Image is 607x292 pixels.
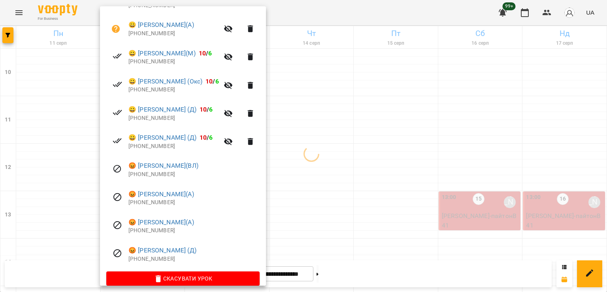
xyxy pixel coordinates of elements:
[128,218,194,227] a: 😡 [PERSON_NAME](А)
[128,199,260,207] p: [PHONE_NUMBER]
[128,246,196,255] a: 😡 [PERSON_NAME] (Д)
[128,161,198,171] a: 😡 ⁨[PERSON_NAME]⁩(ВЛ)
[128,114,219,122] p: [PHONE_NUMBER]
[128,49,196,58] a: 😀 [PERSON_NAME](М)
[209,134,213,141] span: 6
[128,58,219,66] p: [PHONE_NUMBER]
[128,255,260,263] p: [PHONE_NUMBER]
[113,274,253,283] span: Скасувати Урок
[209,106,213,113] span: 6
[200,134,213,141] b: /
[128,171,260,178] p: [PHONE_NUMBER]
[208,49,212,57] span: 6
[200,106,207,113] span: 10
[113,192,122,202] svg: Візит скасовано
[128,77,202,86] a: 😀 [PERSON_NAME] (Окс)
[128,133,196,142] a: 😀 [PERSON_NAME] (Д)
[128,227,260,235] p: [PHONE_NUMBER]
[113,136,122,146] svg: Візит сплачено
[113,51,122,61] svg: Візит сплачено
[128,20,194,30] a: 😀 [PERSON_NAME](А)
[128,30,219,38] p: [PHONE_NUMBER]
[128,86,219,94] p: [PHONE_NUMBER]
[205,78,213,85] span: 10
[113,248,122,258] svg: Візит скасовано
[200,106,213,113] b: /
[113,220,122,230] svg: Візит скасовано
[106,19,125,38] button: Візит ще не сплачено. Додати оплату?
[199,49,206,57] span: 10
[205,78,219,85] b: /
[199,49,212,57] b: /
[128,105,196,114] a: 😀 [PERSON_NAME] (Д)
[200,134,207,141] span: 10
[128,190,194,199] a: 😡 [PERSON_NAME](А)
[128,142,219,150] p: [PHONE_NUMBER]
[113,108,122,117] svg: Візит сплачено
[215,78,219,85] span: 6
[106,271,260,286] button: Скасувати Урок
[113,80,122,89] svg: Візит сплачено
